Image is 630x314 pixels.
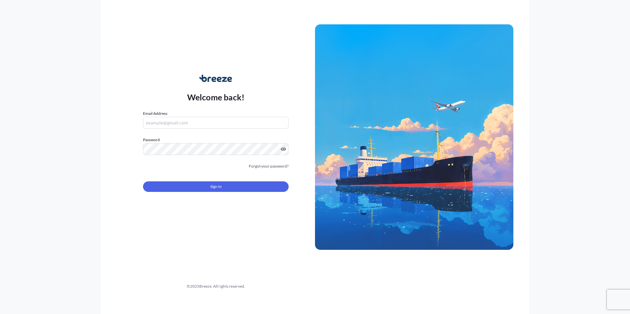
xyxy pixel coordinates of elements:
a: Forgot your password? [249,163,289,170]
button: Sign In [143,181,289,192]
label: Password [143,137,289,143]
span: Sign In [210,183,222,190]
input: example@gmail.com [143,117,289,129]
div: © 2025 Breeze. All rights reserved. [117,283,315,290]
p: Welcome back! [187,92,245,102]
img: Ship illustration [315,24,513,249]
button: Show password [281,146,286,152]
label: Email Address [143,110,167,117]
